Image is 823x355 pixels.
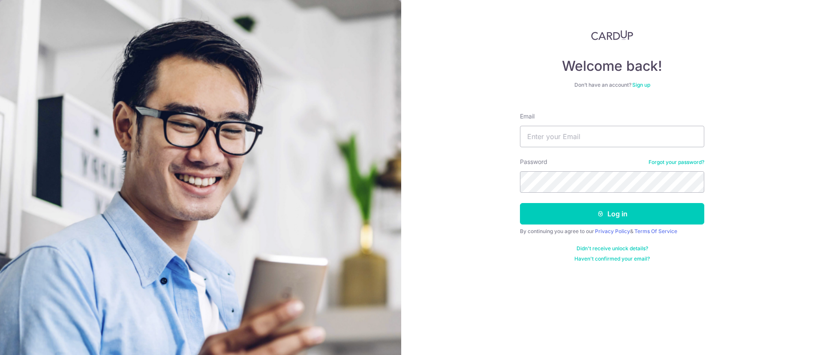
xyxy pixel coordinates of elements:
[520,158,547,166] label: Password
[595,228,630,234] a: Privacy Policy
[520,82,704,88] div: Don’t have an account?
[520,112,535,121] label: Email
[520,126,704,147] input: Enter your Email
[577,245,648,252] a: Didn't receive unlock details?
[634,228,677,234] a: Terms Of Service
[632,82,650,88] a: Sign up
[574,255,650,262] a: Haven't confirmed your email?
[591,30,633,40] img: CardUp Logo
[520,203,704,225] button: Log in
[649,159,704,166] a: Forgot your password?
[520,58,704,75] h4: Welcome back!
[520,228,704,235] div: By continuing you agree to our &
